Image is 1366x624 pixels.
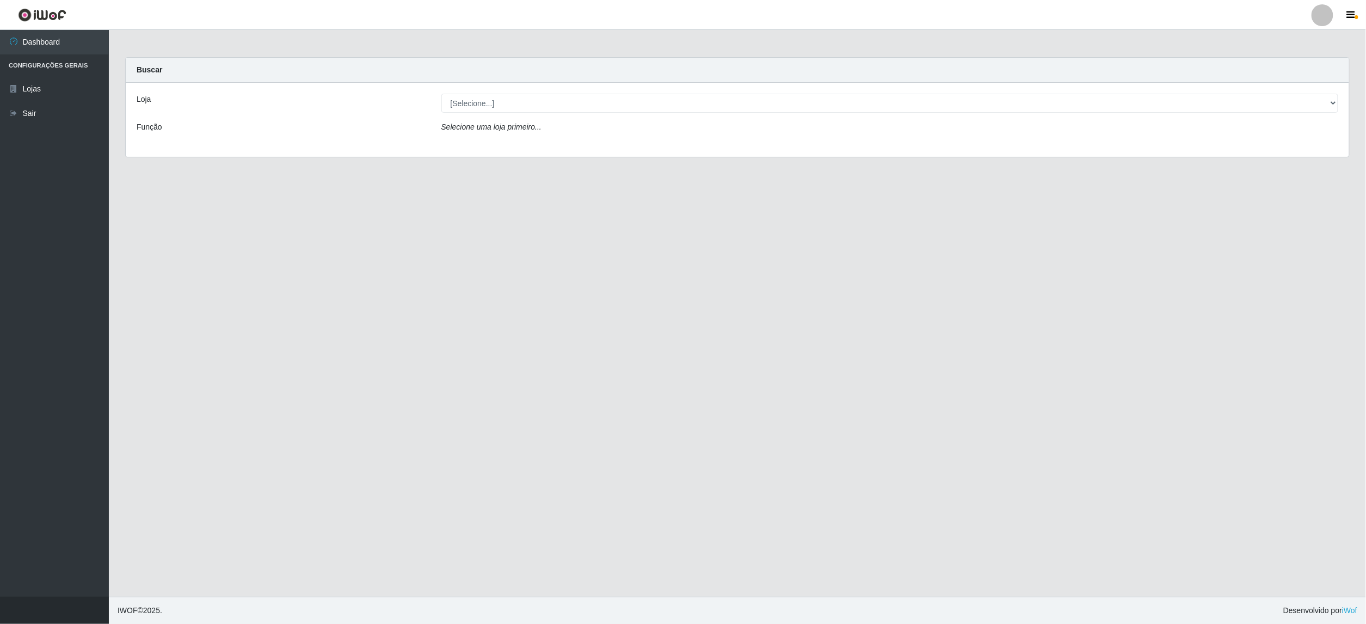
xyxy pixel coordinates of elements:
a: iWof [1342,606,1357,615]
span: © 2025 . [118,605,162,616]
span: Desenvolvido por [1283,605,1357,616]
img: CoreUI Logo [18,8,66,22]
strong: Buscar [137,65,162,74]
label: Loja [137,94,151,105]
i: Selecione uma loja primeiro... [441,123,542,131]
span: IWOF [118,606,138,615]
label: Função [137,121,162,133]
